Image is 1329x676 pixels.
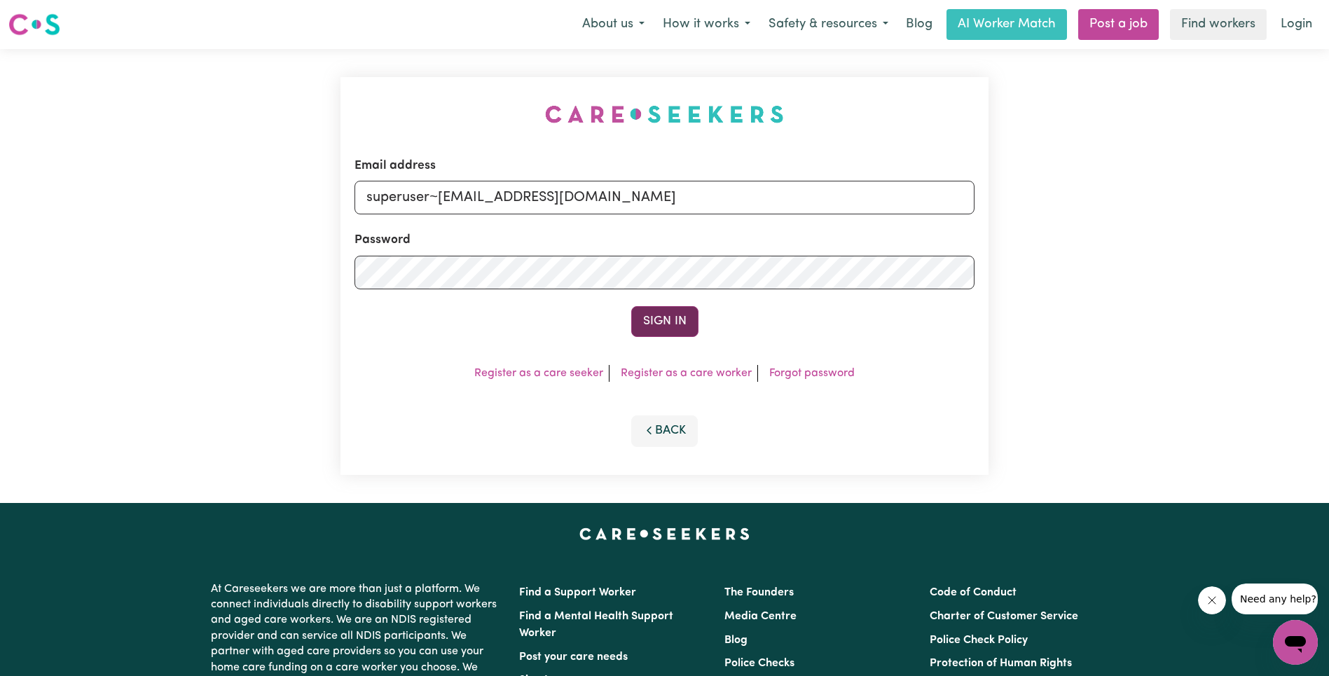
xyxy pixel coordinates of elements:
[474,368,603,379] a: Register as a care seeker
[579,528,750,539] a: Careseekers home page
[519,651,628,663] a: Post your care needs
[769,368,855,379] a: Forgot password
[519,587,636,598] a: Find a Support Worker
[1272,9,1321,40] a: Login
[354,181,975,214] input: Email address
[930,587,1017,598] a: Code of Conduct
[631,415,698,446] button: Back
[1078,9,1159,40] a: Post a job
[946,9,1067,40] a: AI Worker Match
[930,635,1028,646] a: Police Check Policy
[621,368,752,379] a: Register as a care worker
[8,12,60,37] img: Careseekers logo
[654,10,759,39] button: How it works
[631,306,698,337] button: Sign In
[1170,9,1267,40] a: Find workers
[1273,620,1318,665] iframe: Button to launch messaging window
[1198,586,1226,614] iframe: Close message
[724,658,794,669] a: Police Checks
[354,231,411,249] label: Password
[354,157,436,175] label: Email address
[1232,584,1318,614] iframe: Message from company
[519,611,673,639] a: Find a Mental Health Support Worker
[724,635,748,646] a: Blog
[724,611,797,622] a: Media Centre
[573,10,654,39] button: About us
[930,611,1078,622] a: Charter of Customer Service
[897,9,941,40] a: Blog
[724,587,794,598] a: The Founders
[8,8,60,41] a: Careseekers logo
[930,658,1072,669] a: Protection of Human Rights
[759,10,897,39] button: Safety & resources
